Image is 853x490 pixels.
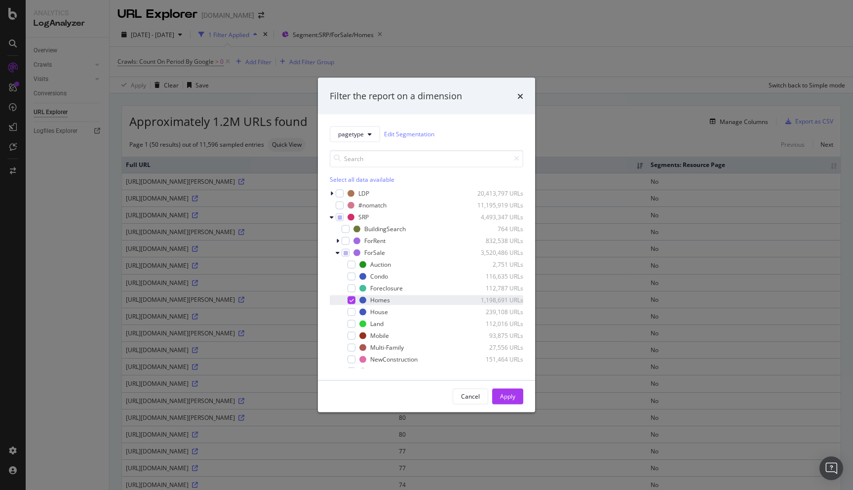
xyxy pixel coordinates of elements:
[475,189,523,198] div: 20,413,797 URLs
[475,237,523,245] div: 832,538 URLs
[370,284,403,292] div: Foreclosure
[330,150,523,167] input: Search
[475,331,523,340] div: 93,875 URLs
[370,367,398,375] div: Paginated
[370,343,404,352] div: Multi-Family
[475,343,523,352] div: 27,556 URLs
[370,308,388,316] div: House
[330,126,380,142] button: pagetype
[318,78,535,412] div: modal
[370,296,390,304] div: Homes
[819,456,843,480] div: Open Intercom Messenger
[330,90,462,103] div: Filter the report on a dimension
[370,331,389,340] div: Mobile
[475,308,523,316] div: 239,108 URLs
[370,355,418,364] div: NewConstruction
[358,201,387,209] div: #nomatch
[358,213,369,221] div: SRP
[475,367,523,375] div: 1,228,880 URLs
[453,388,488,404] button: Cancel
[475,225,523,233] div: 764 URLs
[364,237,386,245] div: ForRent
[475,201,523,209] div: 11,195,919 URLs
[475,355,523,364] div: 151,464 URLs
[517,90,523,103] div: times
[461,392,480,401] div: Cancel
[370,272,388,281] div: Condo
[364,225,406,233] div: BuildingSearch
[475,260,523,269] div: 2,751 URLs
[492,388,523,404] button: Apply
[364,248,385,257] div: ForSale
[358,189,369,198] div: LDP
[384,129,434,139] a: Edit Segmentation
[370,260,391,269] div: Auction
[475,284,523,292] div: 112,787 URLs
[330,175,523,183] div: Select all data available
[338,130,364,138] span: pagetype
[370,320,384,328] div: Land
[475,296,523,304] div: 1,198,691 URLs
[475,272,523,281] div: 116,635 URLs
[475,248,523,257] div: 3,520,486 URLs
[500,392,515,401] div: Apply
[475,320,523,328] div: 112,016 URLs
[475,213,523,221] div: 4,493,347 URLs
